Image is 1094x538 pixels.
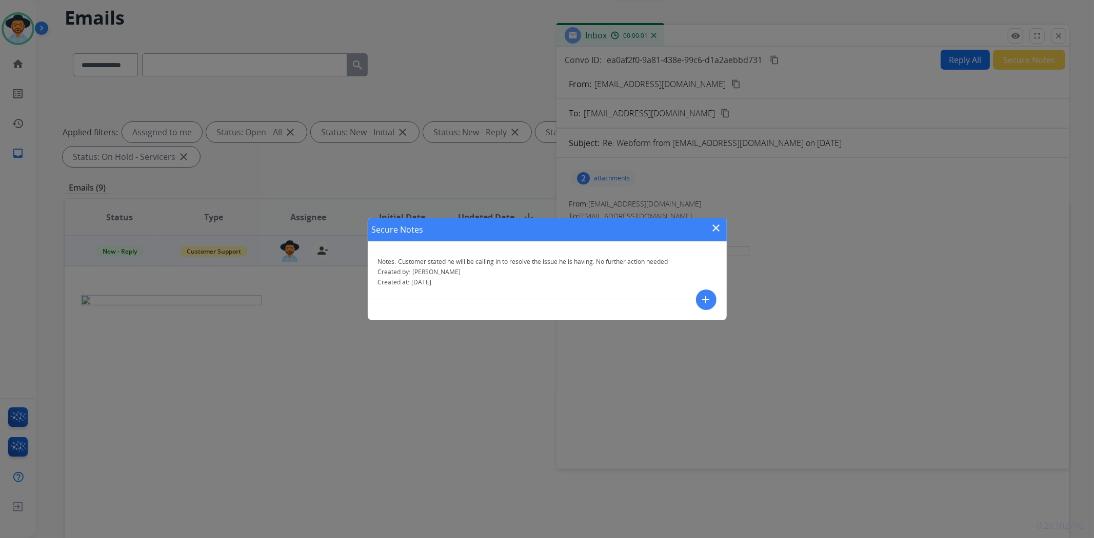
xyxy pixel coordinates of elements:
[710,222,723,234] mat-icon: close
[700,294,712,306] mat-icon: add
[413,267,461,276] span: [PERSON_NAME]
[378,278,410,286] span: Created at:
[412,278,432,286] span: [DATE]
[372,223,424,236] h1: Secure Notes
[399,257,668,266] span: Customer stated he will be calling in to resolve the issue he is having. No further action needed
[378,267,411,276] span: Created by:
[378,257,396,266] span: Notes:
[1037,520,1084,532] p: 0.20.1027RC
